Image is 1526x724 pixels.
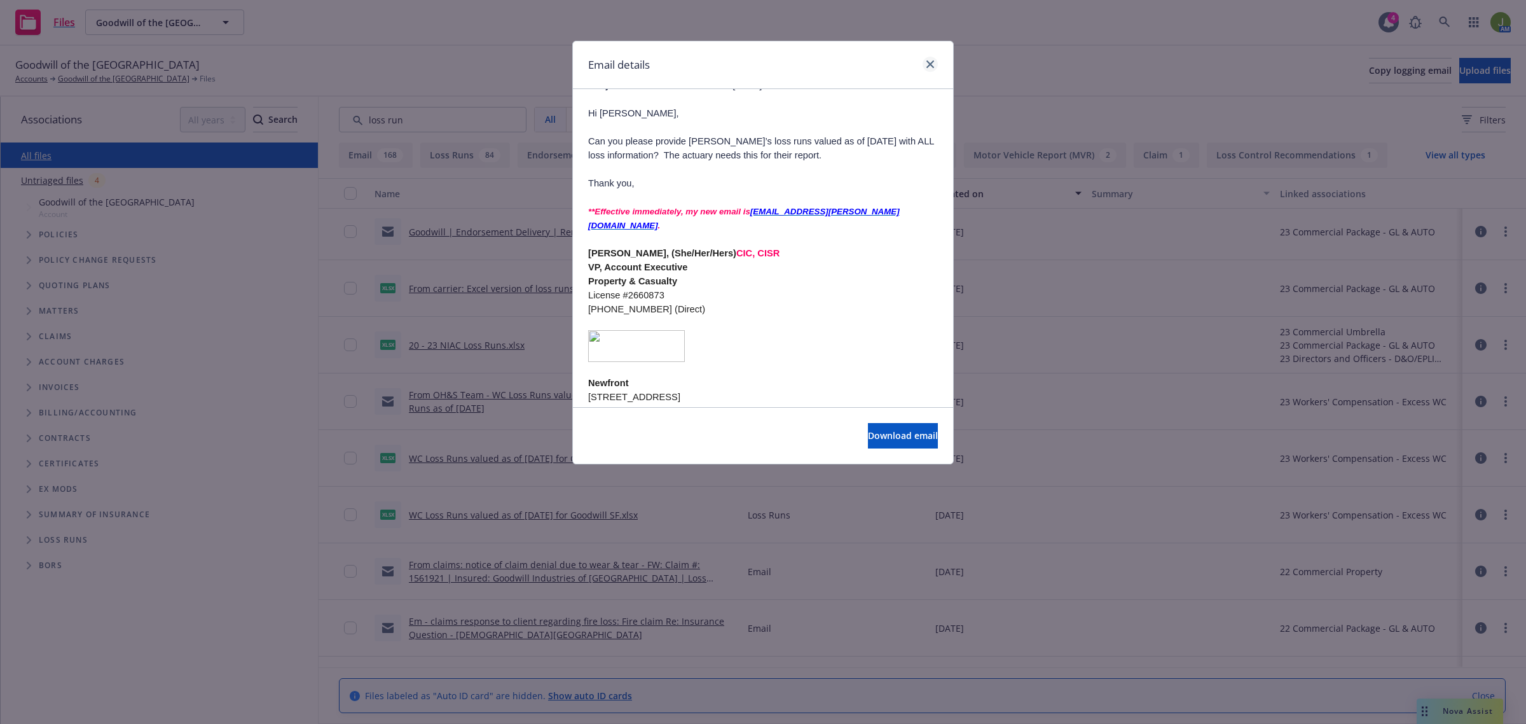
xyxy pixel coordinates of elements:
span: License #2660873 [588,290,664,300]
span: [PERSON_NAME], (She/Her/Hers) [588,248,736,258]
span: [STREET_ADDRESS] [588,392,680,402]
p: Can you please provide [PERSON_NAME]’s loss runs valued as of [DATE] with ALL loss information? T... [588,134,938,162]
button: Download email [868,423,938,449]
span: **Effective immediately, my new email is . [588,207,900,230]
img: image003.png@01D9B96B.11EDB2D0 [588,330,685,362]
span: [PHONE_NUMBER] (Direct) [588,304,705,314]
span: VP, Account Executive [588,262,687,272]
p: Thank you, [588,176,938,190]
p: Hi [PERSON_NAME], [588,106,938,120]
span: CIC, CISR [736,248,780,258]
span: Newfront [588,378,629,388]
span: Download email [868,429,938,442]
a: [EMAIL_ADDRESS][PERSON_NAME][DOMAIN_NAME] [588,207,900,230]
h1: Email details [588,57,650,73]
span: Suite 250 [588,406,628,416]
span: Property & Casualty [588,276,677,286]
a: close [923,57,938,72]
